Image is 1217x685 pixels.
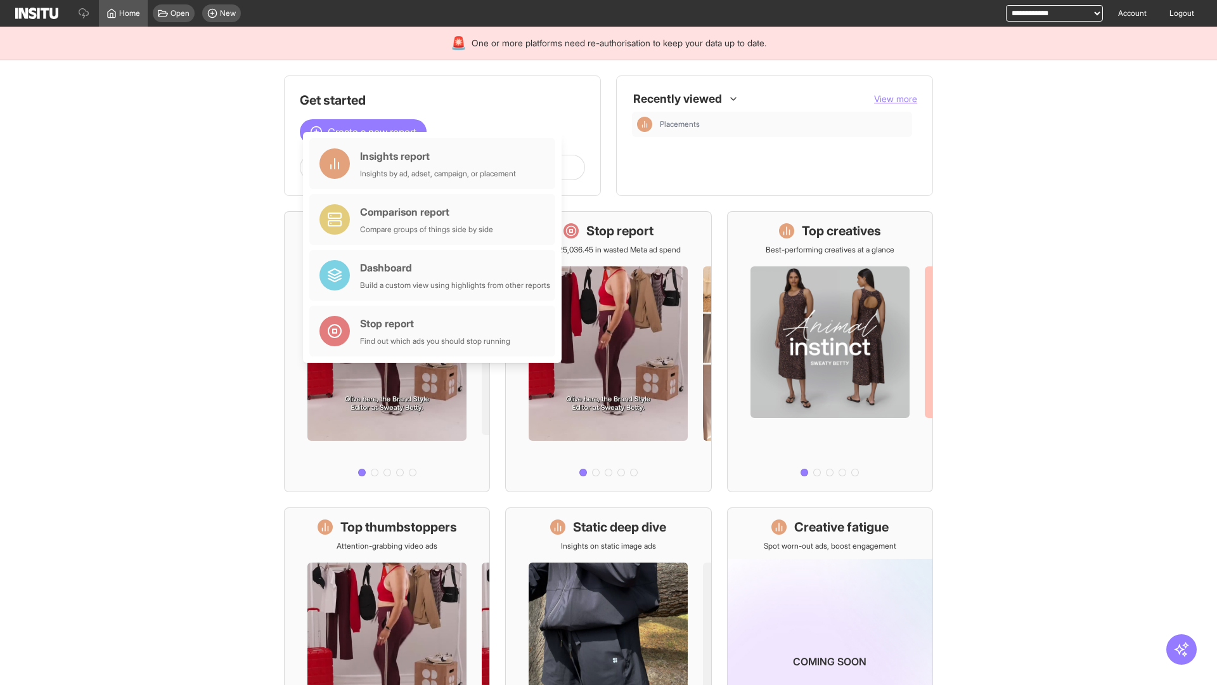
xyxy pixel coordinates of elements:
[802,222,881,240] h1: Top creatives
[360,260,550,275] div: Dashboard
[573,518,666,536] h1: Static deep dive
[360,169,516,179] div: Insights by ad, adset, campaign, or placement
[15,8,58,19] img: Logo
[766,245,894,255] p: Best-performing creatives at a glance
[340,518,457,536] h1: Top thumbstoppers
[660,119,700,129] span: Placements
[360,204,493,219] div: Comparison report
[451,34,467,52] div: 🚨
[328,124,416,140] span: Create a new report
[561,541,656,551] p: Insights on static image ads
[300,119,427,145] button: Create a new report
[300,91,585,109] h1: Get started
[360,280,550,290] div: Build a custom view using highlights from other reports
[637,117,652,132] div: Insights
[472,37,766,49] span: One or more platforms need re-authorisation to keep your data up to date.
[360,148,516,164] div: Insights report
[874,93,917,104] span: View more
[337,541,437,551] p: Attention-grabbing video ads
[220,8,236,18] span: New
[360,316,510,331] div: Stop report
[536,245,681,255] p: Save £25,036.45 in wasted Meta ad spend
[660,119,907,129] span: Placements
[874,93,917,105] button: View more
[727,211,933,492] a: Top creativesBest-performing creatives at a glance
[586,222,654,240] h1: Stop report
[505,211,711,492] a: Stop reportSave £25,036.45 in wasted Meta ad spend
[119,8,140,18] span: Home
[360,336,510,346] div: Find out which ads you should stop running
[171,8,190,18] span: Open
[284,211,490,492] a: What's live nowSee all active ads instantly
[360,225,493,235] div: Compare groups of things side by side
